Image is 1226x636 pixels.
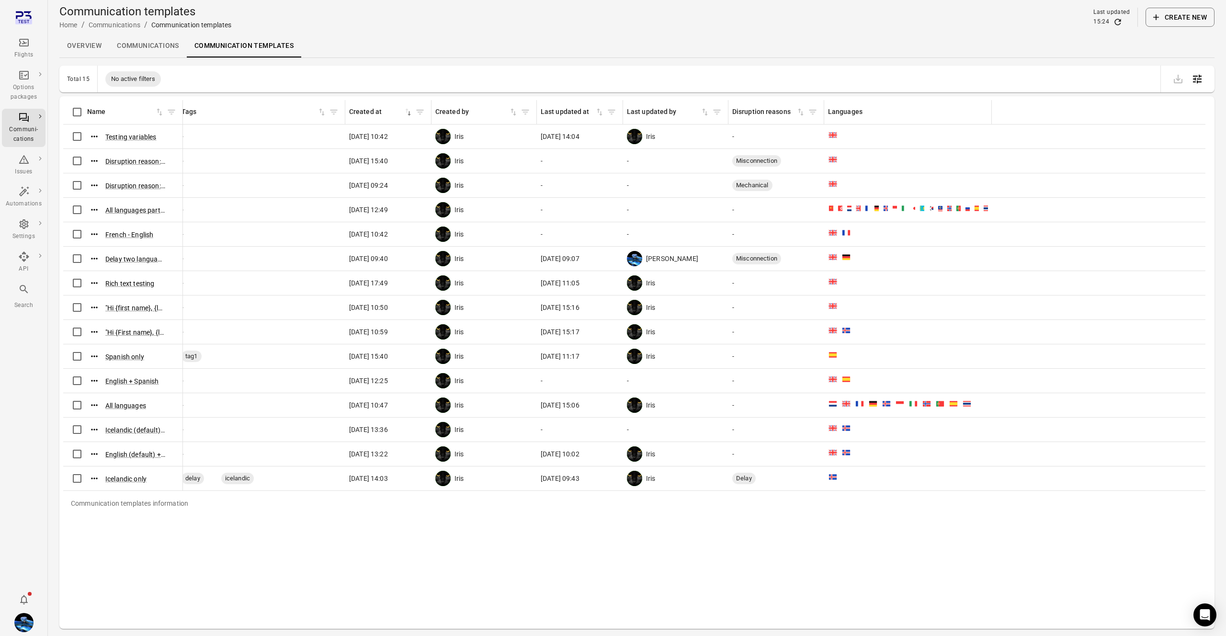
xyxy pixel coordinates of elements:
button: Filter by last updated by [710,105,724,119]
a: Settings [2,216,45,244]
span: Iris [646,303,656,312]
span: Iris [454,181,464,190]
span: Mechanical [732,181,772,190]
div: - [182,449,341,459]
div: - [182,400,341,410]
span: Iris [454,400,464,410]
button: "Hi {first name}, {last name}" in English [105,303,165,313]
img: images [435,373,451,388]
img: images [627,324,642,340]
span: [PERSON_NAME] [646,254,698,263]
span: Iris [646,352,656,361]
div: - [732,400,820,410]
span: Iris [454,449,464,459]
a: Communi-cations [2,109,45,147]
button: Open table configuration [1188,69,1207,89]
span: Iris [454,278,464,288]
div: Tags [182,107,317,117]
div: Sort by last updated by in ascending order [627,107,710,117]
div: Communication templates information [63,491,196,516]
span: Filter by last updated at [604,105,619,119]
div: - [732,132,820,141]
span: [DATE] 15:16 [541,303,579,312]
button: Actions [87,447,102,461]
span: Delay [732,474,756,483]
div: - [182,327,341,337]
div: Options packages [6,83,42,102]
span: delay [182,474,204,483]
button: Daníel Benediktsson [11,609,37,636]
span: Iris [454,376,464,386]
span: Name [87,107,164,117]
img: images [435,397,451,413]
div: - [541,156,619,166]
button: Actions [87,398,102,412]
button: Create new [1146,8,1215,27]
div: - [182,303,341,312]
div: - [541,425,619,434]
span: [DATE] 10:02 [541,449,579,459]
nav: Local navigation [59,34,1215,57]
span: Tags [182,107,327,117]
img: images [435,153,451,169]
button: Rich text testing [105,279,155,288]
button: French - English [105,230,153,239]
div: - [182,181,341,190]
div: - [182,376,341,386]
span: Iris [454,474,464,483]
button: Filter by disruption reasons [806,105,820,119]
span: Iris [454,303,464,312]
span: [DATE] 10:50 [349,303,388,312]
div: - [732,303,820,312]
img: images [435,202,451,217]
span: [DATE] 09:24 [349,181,388,190]
button: All languages [105,401,146,410]
div: - [627,205,725,215]
img: images [627,397,642,413]
button: Icelandic (default) + English [105,425,165,435]
span: Iris [646,449,656,459]
a: Overview [59,34,109,57]
img: images [627,471,642,486]
div: Communication templates [151,20,231,30]
button: Delay two languages! Updated [105,254,165,264]
button: Actions [87,349,102,363]
span: Iris [454,205,464,215]
button: Refresh data [1113,17,1123,27]
div: - [182,278,341,288]
button: Disruption reason: Mechanical [105,181,165,191]
button: Search [2,281,45,313]
div: - [627,376,725,386]
div: - [182,229,341,239]
img: images [627,446,642,462]
span: [DATE] 17:49 [349,278,388,288]
div: - [732,327,820,337]
button: Actions [87,154,102,168]
button: Icelandic only [105,474,147,484]
img: images [435,349,451,364]
div: - [732,278,820,288]
div: - [182,425,341,434]
button: Filter by created by [518,105,533,119]
span: Created at [349,107,413,117]
img: images [627,300,642,315]
div: - [182,132,341,141]
a: Issues [2,151,45,180]
a: Home [59,21,78,29]
img: images [627,129,642,144]
div: Created at [349,107,403,117]
button: Actions [87,300,102,315]
span: Iris [646,400,656,410]
span: [DATE] 15:40 [349,156,388,166]
div: Name [87,107,155,117]
button: Actions [87,325,102,339]
div: Last updated [1093,8,1130,17]
button: Actions [87,129,102,144]
img: images [435,275,451,291]
span: Please make a selection to export [1169,74,1188,83]
a: Flights [2,34,45,63]
img: images [435,227,451,242]
img: images [435,422,451,437]
a: Automations [2,183,45,212]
